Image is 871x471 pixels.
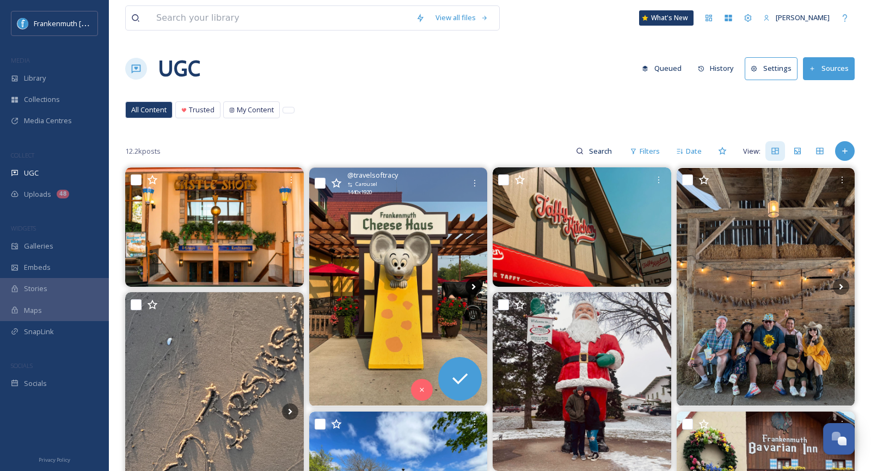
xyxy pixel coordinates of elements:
button: Queued [636,58,687,79]
span: View: [743,146,760,156]
span: Maps [24,305,42,316]
span: Galleries [24,241,53,251]
a: UGC [158,52,200,85]
span: Frankenmuth [US_STATE] [34,18,116,28]
span: Carousel [355,180,377,188]
span: UGC [24,168,39,178]
button: Open Chat [823,423,855,455]
span: 12.2k posts [125,146,161,156]
a: What's New [639,10,694,26]
span: [PERSON_NAME] [776,13,830,22]
span: Trusted [189,105,214,115]
span: Collections [24,94,60,105]
span: Library [24,73,46,83]
a: Privacy Policy [39,452,70,466]
span: 1440 x 1920 [347,189,372,196]
span: WIDGETS [11,224,36,232]
span: Date [686,146,702,156]
span: All Content [131,105,167,115]
div: 48 [57,190,69,198]
span: My Content [237,105,274,115]
img: Frankenmuth is such a charming town. Your visit isn’t complete without visiting Bronner’s Christm... [309,168,488,406]
input: Search your library [151,6,410,30]
span: Embeds [24,262,51,273]
button: History [692,58,740,79]
span: Privacy Policy [39,456,70,463]
img: Social%20Media%20PFP%202025.jpg [17,18,28,29]
img: #photography #frankenmuth #taffy 🍬 [493,167,671,286]
a: Queued [636,58,692,79]
span: @ travelsoftracy [347,170,398,180]
img: Chillin’ with Santa at the world’s largest Christmas store! 🎅❄️❤️ #Bronners #ChristmasVibes #wint... [493,292,671,471]
button: Settings [745,57,798,80]
span: MEDIA [11,56,30,64]
span: COLLECT [11,151,34,159]
a: [PERSON_NAME] [758,7,835,28]
span: Uploads [24,189,51,200]
span: Socials [24,378,47,389]
span: SnapLink [24,327,54,337]
a: View all files [430,7,494,28]
span: Filters [640,146,660,156]
span: SOCIALS [11,361,33,370]
a: History [692,58,745,79]
img: 🌻🐝…. #frankenmuth #sunflowerfestival #sunflower #michigan #grandpatinysfarm [677,168,855,406]
a: Settings [745,57,803,80]
span: Media Centres [24,116,72,126]
span: Stories [24,283,47,294]
input: Search [584,140,619,162]
button: Sources [803,57,855,80]
img: #photography #frankenmuth #bavarianinn [125,167,304,286]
